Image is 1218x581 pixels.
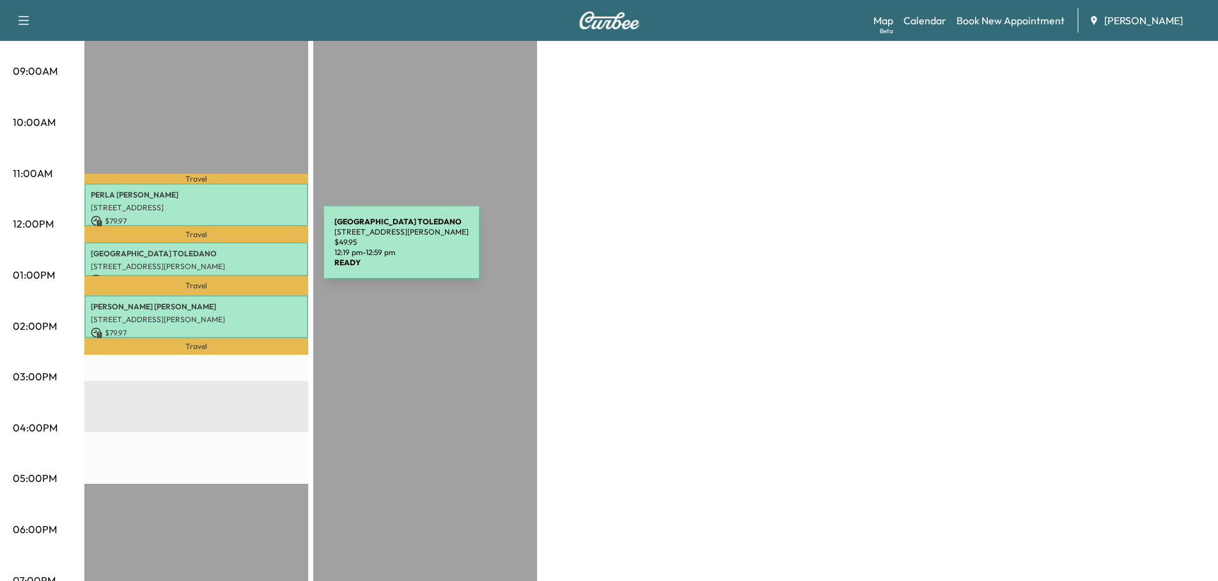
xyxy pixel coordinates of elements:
p: 02:00PM [13,318,57,334]
p: PERLA [PERSON_NAME] [91,190,302,200]
div: Beta [880,26,893,36]
p: Travel [84,174,308,183]
p: 10:00AM [13,114,56,130]
p: 05:00PM [13,470,57,486]
a: MapBeta [873,13,893,28]
p: Travel [84,226,308,242]
p: 12:00PM [13,216,54,231]
a: Book New Appointment [956,13,1065,28]
p: 06:00PM [13,522,57,537]
p: [STREET_ADDRESS][PERSON_NAME] [91,314,302,325]
p: $ 79.97 [91,327,302,339]
p: $ 79.97 [91,215,302,227]
p: 04:00PM [13,420,58,435]
p: [PERSON_NAME] [PERSON_NAME] [91,302,302,312]
p: 11:00AM [13,166,52,181]
span: [PERSON_NAME] [1104,13,1183,28]
p: Travel [84,276,308,295]
p: Travel [84,338,308,355]
p: [GEOGRAPHIC_DATA] TOLEDANO [91,249,302,259]
a: Calendar [903,13,946,28]
p: [STREET_ADDRESS][PERSON_NAME] [91,261,302,272]
p: 03:00PM [13,369,57,384]
p: 09:00AM [13,63,58,79]
img: Curbee Logo [579,12,640,29]
p: [STREET_ADDRESS] [91,203,302,213]
p: $ 49.95 [91,274,302,286]
p: 01:00PM [13,267,55,283]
